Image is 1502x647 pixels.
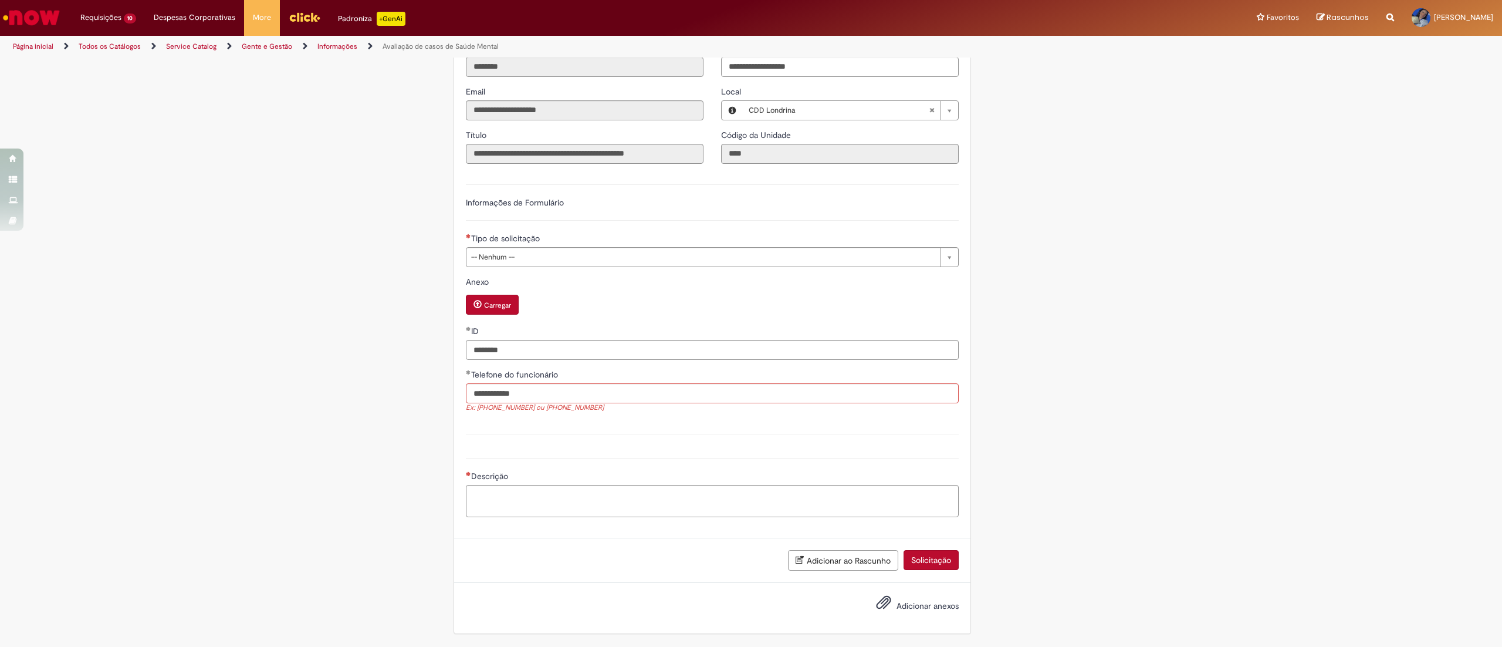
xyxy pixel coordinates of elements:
span: Tipo de solicitação [471,233,542,244]
span: -- Nenhum -- [471,248,935,267]
input: Telefone do funcionário [466,383,959,403]
input: ID [466,340,959,360]
span: ID [471,326,481,336]
span: Obrigatório Preenchido [466,370,471,375]
button: Adicionar ao Rascunho [788,550,898,571]
span: Rascunhos [1327,12,1369,23]
span: Favoritos [1267,12,1299,23]
span: [PERSON_NAME] [1434,12,1493,22]
button: Local, Visualizar este registro CDD Londrina [722,101,743,120]
span: Descrição [471,471,510,481]
img: click_logo_yellow_360x200.png [289,8,320,26]
span: Telefone do funcionário [471,369,560,380]
span: Local [721,86,743,97]
div: Padroniza [338,12,405,26]
input: Código da Unidade [721,144,959,164]
label: Somente leitura - Email [466,86,488,97]
span: Obrigatório Preenchido [466,326,471,331]
input: Telefone de Contato [721,57,959,77]
abbr: Limpar campo Local [923,101,941,120]
button: Solicitação [904,550,959,570]
label: Somente leitura - Título [466,129,489,141]
a: Service Catalog [166,42,216,51]
span: Somente leitura - Título [466,130,489,140]
button: Carregar anexo de Anexo [466,295,519,315]
span: Necessários [466,234,471,238]
label: Informações de Formulário [466,197,564,208]
a: CDD LondrinaLimpar campo Local [743,101,958,120]
span: Requisições [80,12,121,23]
input: Email [466,100,703,120]
span: Somente leitura - Código da Unidade [721,130,793,140]
span: Adicionar anexos [897,601,959,611]
a: Rascunhos [1317,12,1369,23]
span: Despesas Corporativas [154,12,235,23]
span: 10 [124,14,136,23]
label: Somente leitura - Código da Unidade [721,129,793,141]
div: Ex: [PHONE_NUMBER] ou [PHONE_NUMBER] [466,403,959,413]
a: Todos os Catálogos [79,42,141,51]
button: Adicionar anexos [873,592,894,619]
a: Gente e Gestão [242,42,292,51]
a: Avaliação de casos de Saúde Mental [383,42,499,51]
textarea: Descrição [466,485,959,517]
span: Necessários [466,471,471,476]
img: ServiceNow [1,6,62,29]
small: Carregar [484,301,511,310]
span: More [253,12,271,23]
input: Título [466,144,703,164]
input: ID [466,57,703,77]
span: CDD Londrina [749,101,929,120]
ul: Trilhas de página [9,36,993,58]
a: Informações [317,42,357,51]
span: Anexo [466,277,491,287]
p: +GenAi [377,12,405,26]
a: Página inicial [13,42,53,51]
